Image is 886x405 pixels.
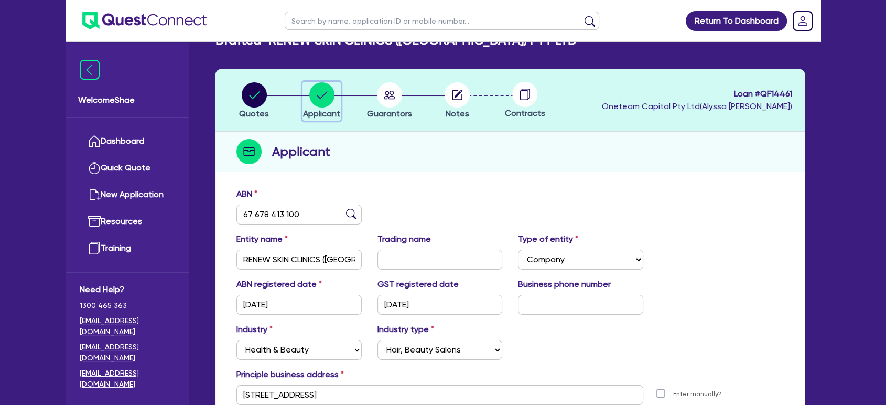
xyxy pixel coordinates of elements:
[80,342,175,364] a: [EMAIL_ADDRESS][DOMAIN_NAME]
[377,295,503,315] input: DD / MM / YYYY
[236,139,262,164] img: step-icon
[88,242,101,254] img: training
[80,208,175,235] a: Resources
[673,389,721,399] label: Enter manually?
[346,209,356,219] img: abn-lookup icon
[88,162,101,174] img: quick-quote
[444,82,470,121] button: Notes
[236,295,362,315] input: DD / MM / YYYY
[80,182,175,208] a: New Application
[80,315,175,337] a: [EMAIL_ADDRESS][DOMAIN_NAME]
[80,155,175,182] a: Quick Quote
[518,233,578,246] label: Type of entity
[789,7,816,35] a: Dropdown toggle
[377,233,431,246] label: Trading name
[239,82,269,121] button: Quotes
[80,128,175,155] a: Dashboard
[80,60,100,80] img: icon-menu-close
[518,278,611,291] label: Business phone number
[285,12,599,30] input: Search by name, application ID or mobile number...
[686,11,787,31] a: Return To Dashboard
[236,233,288,246] label: Entity name
[82,12,207,29] img: quest-connect-logo-blue
[236,368,344,381] label: Principle business address
[445,109,469,119] span: Notes
[602,101,792,111] span: Oneteam Capital Pty Ltd ( Alyssa [PERSON_NAME] )
[367,109,412,119] span: Guarantors
[80,283,175,296] span: Need Help?
[377,323,434,336] label: Industry type
[303,109,340,119] span: Applicant
[80,300,175,311] span: 1300 465 363
[88,215,101,228] img: resources
[377,278,459,291] label: GST registered date
[272,142,330,161] h2: Applicant
[236,323,273,336] label: Industry
[78,94,176,106] span: Welcome Shae
[236,278,322,291] label: ABN registered date
[236,188,257,200] label: ABN
[366,82,413,121] button: Guarantors
[80,368,175,390] a: [EMAIL_ADDRESS][DOMAIN_NAME]
[505,108,545,118] span: Contracts
[88,188,101,201] img: new-application
[239,109,269,119] span: Quotes
[80,235,175,262] a: Training
[302,82,341,121] button: Applicant
[602,88,792,100] span: Loan # QF14461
